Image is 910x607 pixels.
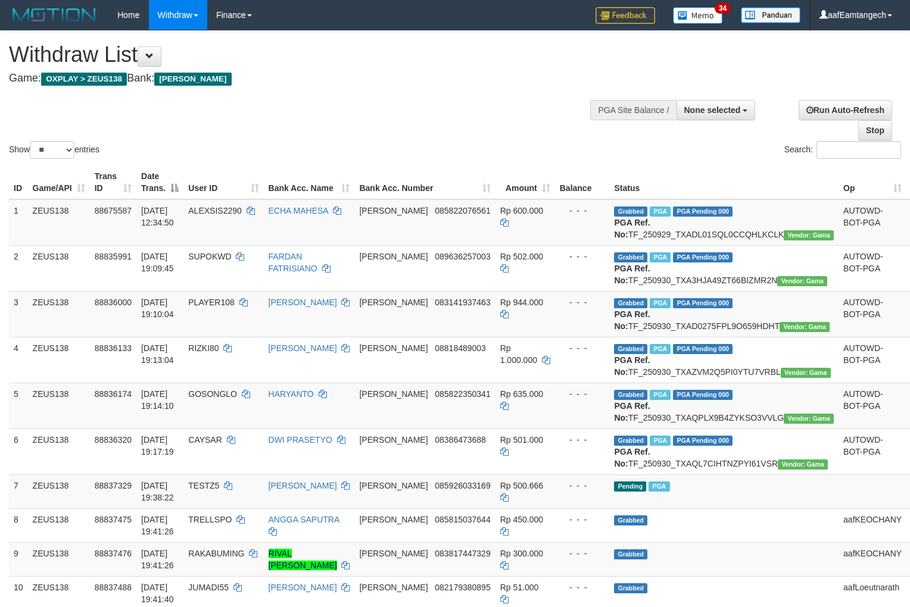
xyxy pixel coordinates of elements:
[141,583,174,604] span: [DATE] 19:41:40
[500,435,543,445] span: Rp 501.000
[839,245,906,291] td: AUTOWD-BOT-PGA
[188,252,231,261] span: SUPOKWD
[609,165,839,199] th: Status
[560,547,605,559] div: - - -
[359,515,428,524] span: [PERSON_NAME]
[614,344,647,354] span: Grabbed
[95,206,132,215] span: 88675587
[28,199,90,246] td: ZEUS138
[188,389,237,399] span: GOSONGLO
[677,100,756,120] button: None selected
[269,435,332,445] a: DWI PRASETYO
[673,7,723,24] img: Button%20Memo.svg
[9,245,28,291] td: 2
[141,515,174,536] span: [DATE] 19:41:26
[359,389,428,399] span: [PERSON_NAME]
[435,583,490,592] span: Copy 082179380895 to clipboard
[183,165,263,199] th: User ID: activate to sort column ascending
[41,73,127,86] span: OXPLAY > ZEUS138
[188,343,219,353] span: RIZKI80
[435,515,490,524] span: Copy 085815037644 to clipboard
[839,337,906,383] td: AUTOWD-BOT-PGA
[560,251,605,262] div: - - -
[136,165,183,199] th: Date Trans.: activate to sort column descending
[839,542,906,576] td: aafKEOCHANY
[560,434,605,446] div: - - -
[650,252,671,262] span: Marked by aafpengsreynich
[359,583,428,592] span: [PERSON_NAME]
[359,252,428,261] span: [PERSON_NAME]
[816,141,901,159] input: Search:
[684,105,741,115] span: None selected
[673,206,733,217] span: PGA Pending
[359,343,428,353] span: [PERSON_NAME]
[435,481,490,490] span: Copy 085926033169 to clipboard
[650,298,671,308] span: Marked by aafpengsreynich
[560,205,605,217] div: - - -
[777,276,827,286] span: Vendor URL: https://trx31.1velocity.biz
[141,481,174,502] span: [DATE] 19:38:22
[495,165,555,199] th: Amount: activate to sort column ascending
[28,383,90,428] td: ZEUS138
[650,390,671,400] span: Marked by aafpengsreynich
[188,515,232,524] span: TRELLSPO
[9,474,28,508] td: 7
[435,389,490,399] span: Copy 085822350341 to clipboard
[609,291,839,337] td: TF_250930_TXAD0275FPL9O659HDHT
[269,549,337,570] a: RIVAL [PERSON_NAME]
[269,481,337,490] a: [PERSON_NAME]
[650,206,671,217] span: Marked by aafpengsreynich
[269,343,337,353] a: [PERSON_NAME]
[560,296,605,308] div: - - -
[30,141,74,159] select: Showentries
[9,291,28,337] td: 3
[614,264,650,285] b: PGA Ref. No:
[614,401,650,423] b: PGA Ref. No:
[614,309,650,331] b: PGA Ref. No:
[500,515,543,524] span: Rp 450.000
[95,481,132,490] span: 88837329
[188,435,222,445] span: CAYSAR
[359,549,428,558] span: [PERSON_NAME]
[650,344,671,354] span: Marked by aafpengsreynich
[141,549,174,570] span: [DATE] 19:41:26
[560,342,605,354] div: - - -
[269,298,337,307] a: [PERSON_NAME]
[141,343,174,365] span: [DATE] 19:13:04
[188,298,235,307] span: PLAYER108
[188,206,242,215] span: ALEXSIS2290
[799,100,892,120] a: Run Auto-Refresh
[673,344,733,354] span: PGA Pending
[269,389,314,399] a: HARYANTO
[673,252,733,262] span: PGA Pending
[28,165,90,199] th: Game/API: activate to sort column ascending
[154,73,231,86] span: [PERSON_NAME]
[500,583,539,592] span: Rp 51.000
[435,549,490,558] span: Copy 083817447329 to clipboard
[359,435,428,445] span: [PERSON_NAME]
[141,389,174,411] span: [DATE] 19:14:10
[858,120,892,140] a: Stop
[9,542,28,576] td: 9
[839,508,906,542] td: aafKEOCHANY
[596,7,655,24] img: Feedback.jpg
[839,383,906,428] td: AUTOWD-BOT-PGA
[784,414,834,424] span: Vendor URL: https://trx31.1velocity.biz
[9,6,99,24] img: MOTION_logo.png
[614,206,647,217] span: Grabbed
[141,252,174,273] span: [DATE] 19:09:45
[784,230,834,240] span: Vendor URL: https://trx31.1velocity.biz
[359,298,428,307] span: [PERSON_NAME]
[614,481,646,492] span: Pending
[188,549,244,558] span: RAKABUMING
[435,298,490,307] span: Copy 083141937463 to clipboard
[614,436,647,446] span: Grabbed
[28,508,90,542] td: ZEUS138
[188,583,229,592] span: JUMADI55
[9,508,28,542] td: 8
[839,428,906,474] td: AUTOWD-BOT-PGA
[435,206,490,215] span: Copy 085822076561 to clipboard
[650,436,671,446] span: Marked by aafpengsreynich
[673,436,733,446] span: PGA Pending
[673,390,733,400] span: PGA Pending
